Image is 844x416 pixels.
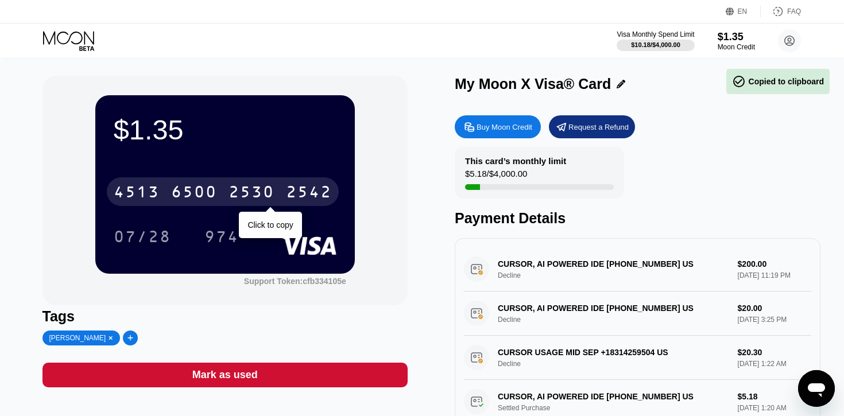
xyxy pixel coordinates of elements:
[171,184,217,203] div: 6500
[107,177,339,206] div: 4513650025302542
[49,334,106,342] div: [PERSON_NAME]
[204,229,239,247] div: 974
[477,122,532,132] div: Buy Moon Credit
[114,184,160,203] div: 4513
[568,122,629,132] div: Request a Refund
[738,7,748,15] div: EN
[105,222,180,251] div: 07/28
[718,31,755,51] div: $1.35Moon Credit
[631,41,680,48] div: $10.18 / $4,000.00
[455,76,611,92] div: My Moon X Visa® Card
[114,114,336,146] div: $1.35
[718,43,755,51] div: Moon Credit
[244,277,346,286] div: Support Token:cfb334105e
[732,75,746,88] span: 
[247,220,293,230] div: Click to copy
[196,222,247,251] div: 974
[465,156,566,166] div: This card’s monthly limit
[455,210,820,227] div: Payment Details
[244,277,346,286] div: Support Token: cfb334105e
[455,115,541,138] div: Buy Moon Credit
[718,31,755,43] div: $1.35
[617,30,694,51] div: Visa Monthly Spend Limit$10.18/$4,000.00
[229,184,274,203] div: 2530
[787,7,801,15] div: FAQ
[549,115,635,138] div: Request a Refund
[798,370,835,407] iframe: Button to launch messaging window
[286,184,332,203] div: 2542
[732,75,824,88] div: Copied to clipboard
[42,308,408,325] div: Tags
[42,363,408,387] div: Mark as used
[726,6,761,17] div: EN
[465,169,527,184] div: $5.18 / $4,000.00
[114,229,171,247] div: 07/28
[761,6,801,17] div: FAQ
[192,368,258,382] div: Mark as used
[617,30,694,38] div: Visa Monthly Spend Limit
